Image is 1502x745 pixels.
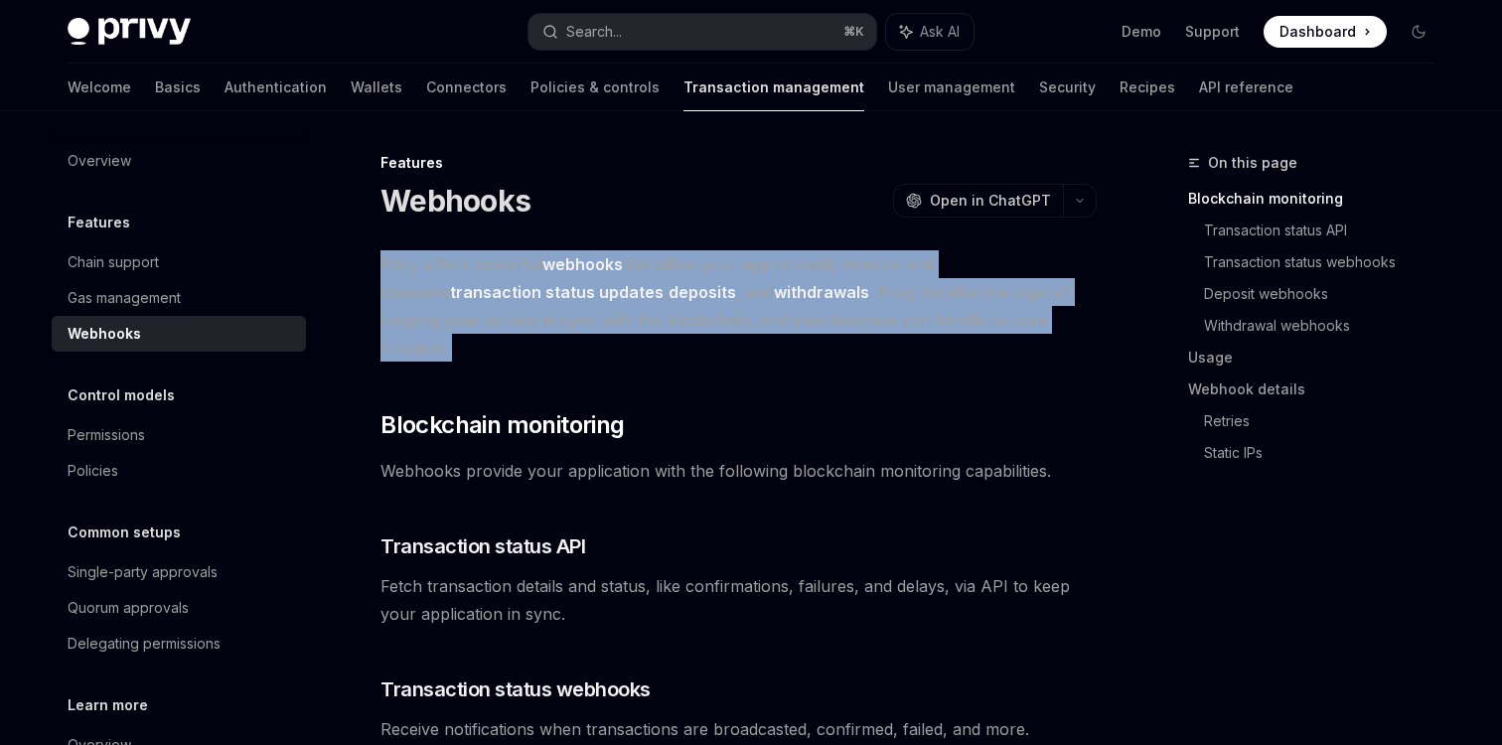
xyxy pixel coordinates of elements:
span: Dashboard [1279,22,1356,42]
strong: transaction status updates [450,282,664,302]
a: Retries [1204,405,1450,437]
a: Dashboard [1264,16,1387,48]
h5: Control models [68,383,175,407]
div: Permissions [68,423,145,447]
a: Withdrawal webhooks [1204,310,1450,342]
h1: Webhooks [380,183,530,219]
a: Policies [52,453,306,489]
div: Single-party approvals [68,560,218,584]
button: Open in ChatGPT [893,184,1063,218]
span: Privy offers powerful that allow your app to easily monitor and consume , , and . Privy handles t... [380,250,1097,362]
button: Toggle dark mode [1403,16,1434,48]
span: Receive notifications when transactions are broadcasted, confirmed, failed, and more. [380,715,1097,743]
span: Transaction status API [380,532,585,560]
a: Permissions [52,417,306,453]
strong: webhooks [542,254,623,274]
a: Blockchain monitoring [1188,183,1450,215]
div: Chain support [68,250,159,274]
a: Delegating permissions [52,626,306,662]
a: Connectors [426,64,507,111]
a: Chain support [52,244,306,280]
div: Search... [566,20,622,44]
h5: Common setups [68,521,181,544]
a: Demo [1122,22,1161,42]
a: Deposit webhooks [1204,278,1450,310]
span: Webhooks provide your application with the following blockchain monitoring capabilities. [380,457,1097,485]
button: Search...⌘K [528,14,876,50]
h5: Features [68,211,130,234]
a: Authentication [225,64,327,111]
a: Transaction status API [1204,215,1450,246]
a: API reference [1199,64,1293,111]
a: User management [888,64,1015,111]
a: Overview [52,143,306,179]
span: ⌘ K [843,24,864,40]
span: Fetch transaction details and status, like confirmations, failures, and delays, via API to keep y... [380,572,1097,628]
a: Quorum approvals [52,590,306,626]
a: Single-party approvals [52,554,306,590]
a: Basics [155,64,201,111]
a: Gas management [52,280,306,316]
div: Webhooks [68,322,141,346]
span: Transaction status webhooks [380,675,651,703]
strong: withdrawals [774,282,869,302]
div: Delegating permissions [68,632,221,656]
span: Blockchain monitoring [380,409,624,441]
a: Policies & controls [530,64,660,111]
button: Ask AI [886,14,974,50]
a: Transaction management [683,64,864,111]
a: Welcome [68,64,131,111]
a: Recipes [1120,64,1175,111]
a: Wallets [351,64,402,111]
div: Policies [68,459,118,483]
div: Overview [68,149,131,173]
a: Usage [1188,342,1450,373]
img: dark logo [68,18,191,46]
div: Features [380,153,1097,173]
a: Webhooks [52,316,306,352]
a: Transaction status webhooks [1204,246,1450,278]
h5: Learn more [68,693,148,717]
span: Open in ChatGPT [930,191,1051,211]
a: Webhook details [1188,373,1450,405]
span: Ask AI [920,22,960,42]
div: Gas management [68,286,181,310]
a: Support [1185,22,1240,42]
a: Static IPs [1204,437,1450,469]
a: Security [1039,64,1096,111]
strong: deposits [669,282,736,302]
span: On this page [1208,151,1297,175]
div: Quorum approvals [68,596,189,620]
